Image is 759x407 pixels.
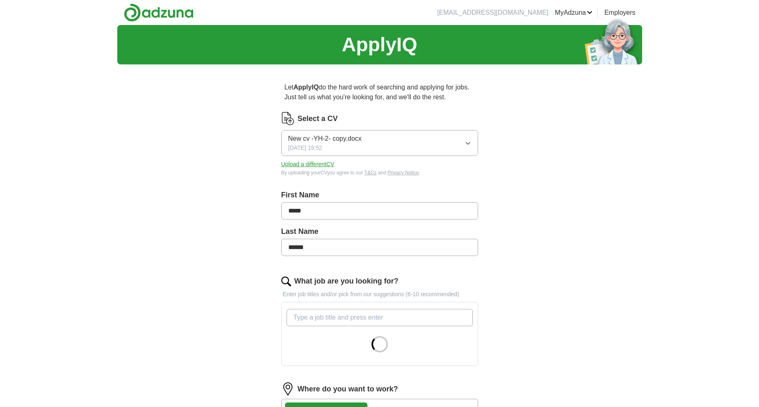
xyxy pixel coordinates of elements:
label: First Name [281,190,478,201]
a: Employers [604,8,636,18]
label: Select a CV [298,113,338,124]
label: What job are you looking for? [294,276,399,287]
label: Last Name [281,226,478,237]
img: search.png [281,277,291,286]
button: Upload a differentCV [281,160,335,169]
label: Where do you want to work? [298,384,398,395]
li: [EMAIL_ADDRESS][DOMAIN_NAME] [437,8,548,18]
img: Adzuna logo [124,3,194,22]
input: Type a job title and press enter [287,309,473,326]
button: New cv -YH-2- copy.docx[DATE] 19:52 [281,130,478,156]
span: New cv -YH-2- copy.docx [288,134,362,144]
p: Let do the hard work of searching and applying for jobs. Just tell us what you're looking for, an... [281,79,478,105]
span: [DATE] 19:52 [288,144,322,152]
img: location.png [281,382,294,396]
div: By uploading your CV you agree to our and . [281,169,478,176]
p: Enter job titles and/or pick from our suggestions (6-10 recommended) [281,290,478,299]
img: CV Icon [281,112,294,125]
a: Privacy Notice [387,170,419,176]
a: MyAdzuna [555,8,593,18]
h1: ApplyIQ [342,30,417,59]
strong: ApplyIQ [294,84,319,91]
a: T&Cs [364,170,376,176]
